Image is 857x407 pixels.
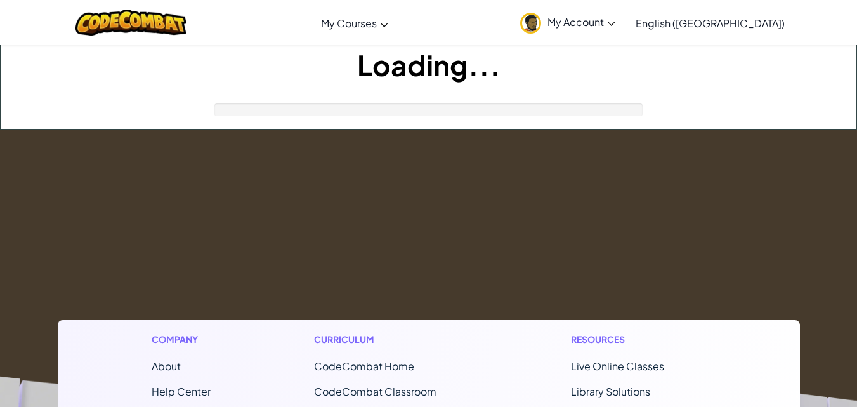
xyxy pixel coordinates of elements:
span: My Courses [321,17,377,30]
a: My Courses [315,6,395,40]
span: CodeCombat Home [314,359,414,373]
a: English ([GEOGRAPHIC_DATA]) [629,6,791,40]
img: CodeCombat logo [75,10,186,36]
h1: Resources [571,333,706,346]
h1: Loading... [1,45,856,84]
a: About [152,359,181,373]
a: Library Solutions [571,385,650,398]
span: English ([GEOGRAPHIC_DATA]) [636,17,785,30]
img: avatar [520,13,541,34]
a: CodeCombat Classroom [314,385,436,398]
a: My Account [514,3,622,43]
a: Help Center [152,385,211,398]
h1: Curriculum [314,333,468,346]
h1: Company [152,333,211,346]
a: Live Online Classes [571,359,664,373]
span: My Account [547,15,615,29]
